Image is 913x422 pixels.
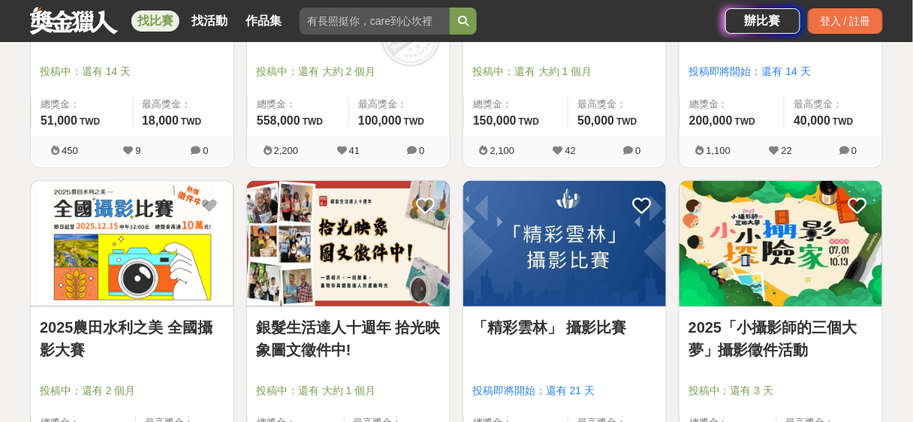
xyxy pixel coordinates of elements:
span: 150,000 [473,114,517,127]
span: 投稿中：還有 14 天 [40,64,224,80]
span: 1,100 [707,145,731,156]
a: 2025農田水利之美 全國攝影大賽 [40,316,224,361]
span: 最高獎金： [577,97,657,112]
span: TWD [519,116,539,127]
span: 200,000 [689,114,733,127]
span: 2,100 [490,145,515,156]
span: 100,000 [358,114,402,127]
a: Cover Image [247,181,450,307]
a: 辦比賽 [725,8,800,34]
span: 22 [782,145,792,156]
span: TWD [735,116,755,127]
span: 最高獎金： [358,97,441,112]
span: 投稿即將開始：還有 14 天 [689,64,873,80]
span: 投稿中：還有 3 天 [689,383,873,399]
span: 投稿中：還有 大約 1 個月 [256,383,441,399]
img: Cover Image [247,181,450,306]
span: TWD [181,116,201,127]
span: TWD [616,116,637,127]
span: TWD [404,116,424,127]
a: 「精彩雲林」 攝影比賽 [472,316,657,339]
a: Cover Image [463,181,666,307]
a: 2025「小攝影師的三個大夢」攝影徵件活動 [689,316,873,361]
span: TWD [303,116,323,127]
span: 0 [419,145,424,156]
span: 投稿即將開始：還有 21 天 [472,383,657,399]
span: 558,000 [257,114,300,127]
span: 51,000 [41,114,77,127]
span: 0 [851,145,857,156]
span: 總獎金： [473,97,559,112]
a: 作品集 [240,11,288,32]
span: 40,000 [794,114,830,127]
span: 42 [565,145,576,156]
span: 投稿中：還有 大約 2 個月 [256,64,441,80]
a: Cover Image [679,181,882,307]
a: 銀髮生活達人十週年 拾光映象圖文徵件中! [256,316,441,361]
span: 450 [62,145,78,156]
span: TWD [833,116,853,127]
a: 找比賽 [131,11,179,32]
span: 50,000 [577,114,614,127]
img: Cover Image [31,181,234,306]
span: 9 [135,145,140,156]
input: 有長照挺你，care到心坎裡！青春出手，拍出照顧 影音徵件活動 [300,8,450,35]
a: 找活動 [185,11,234,32]
span: 最高獎金： [794,97,873,112]
a: Cover Image [31,181,234,307]
span: 0 [635,145,640,156]
span: 0 [203,145,208,156]
span: 41 [349,145,360,156]
div: 登入 / 註冊 [808,8,883,34]
span: 總獎金： [689,97,775,112]
span: 18,000 [142,114,179,127]
span: TWD [80,116,100,127]
span: 總獎金： [41,97,123,112]
span: 總獎金： [257,97,339,112]
span: 投稿中：還有 2 個月 [40,383,224,399]
span: 最高獎金： [142,97,224,112]
img: Cover Image [679,181,882,306]
span: 投稿中：還有 大約 1 個月 [472,64,657,80]
img: Cover Image [463,181,666,306]
span: 2,200 [274,145,299,156]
